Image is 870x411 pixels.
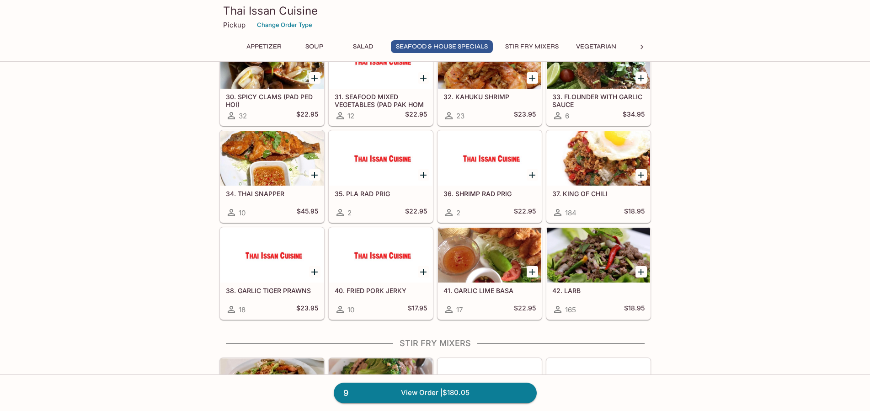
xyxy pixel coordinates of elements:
[220,227,324,320] a: 38. GARLIC TIGER PRAWNS18$23.95
[296,304,318,315] h5: $23.95
[527,72,538,84] button: Add 32. KAHUKU SHRIMP
[438,34,541,89] div: 32. KAHUKU SHRIMP
[456,305,463,314] span: 17
[629,40,670,53] button: Noodles
[253,18,316,32] button: Change Order Type
[334,383,537,403] a: 9View Order |$180.05
[443,190,536,197] h5: 36. SHRIMP RAD PRIG
[418,72,429,84] button: Add 31. SEAFOOD MIXED VEGETABLES (PAD PAK HOM MID)
[514,304,536,315] h5: $22.95
[624,207,645,218] h5: $18.95
[547,131,650,186] div: 37. KING OF CHILI
[635,169,647,181] button: Add 37. KING OF CHILI
[456,112,464,120] span: 23
[329,227,433,320] a: 40. FRIED PORK JERKY10$17.95
[347,112,354,120] span: 12
[552,287,645,294] h5: 42. LARB
[309,169,320,181] button: Add 34. THAI SNAPPER
[552,93,645,108] h5: 33. FLOUNDER WITH GARLIC SAUCE
[347,305,354,314] span: 10
[500,40,564,53] button: Stir Fry Mixers
[296,110,318,121] h5: $22.95
[443,287,536,294] h5: 41. GARLIC LIME BASA
[241,40,287,53] button: Appetizer
[624,304,645,315] h5: $18.95
[329,130,433,223] a: 35. PLA RAD PRIG2$22.95
[239,305,246,314] span: 18
[219,338,651,348] h4: Stir Fry Mixers
[418,169,429,181] button: Add 35. PLA RAD PRIG
[297,207,318,218] h5: $45.95
[405,110,427,121] h5: $22.95
[220,228,324,283] div: 38. GARLIC TIGER PRAWNS
[565,112,569,120] span: 6
[565,208,576,217] span: 184
[309,266,320,278] button: Add 38. GARLIC TIGER PRAWNS
[623,110,645,121] h5: $34.95
[220,131,324,186] div: 34. THAI SNAPPER
[338,387,354,400] span: 9
[546,130,651,223] a: 37. KING OF CHILI184$18.95
[552,190,645,197] h5: 37. KING OF CHILI
[514,110,536,121] h5: $23.95
[408,304,427,315] h5: $17.95
[226,287,318,294] h5: 38. GARLIC TIGER PRAWNS
[547,34,650,89] div: 33. FLOUNDER WITH GARLIC SAUCE
[418,266,429,278] button: Add 40. FRIED PORK JERKY
[405,207,427,218] h5: $22.95
[226,93,318,108] h5: 30. SPICY CLAMS (PAD PED HOI)
[527,169,538,181] button: Add 36. SHRIMP RAD PRIG
[347,208,352,217] span: 2
[438,130,542,223] a: 36. SHRIMP RAD PRIG2$22.95
[335,93,427,108] h5: 31. SEAFOOD MIXED VEGETABLES (PAD PAK HOM MID)
[635,72,647,84] button: Add 33. FLOUNDER WITH GARLIC SAUCE
[294,40,335,53] button: Soup
[335,190,427,197] h5: 35. PLA RAD PRIG
[329,131,432,186] div: 35. PLA RAD PRIG
[342,40,384,53] button: Salad
[226,190,318,197] h5: 34. THAI SNAPPER
[329,34,432,89] div: 31. SEAFOOD MIXED VEGETABLES (PAD PAK HOM MID)
[239,208,246,217] span: 10
[438,227,542,320] a: 41. GARLIC LIME BASA17$22.95
[546,227,651,320] a: 42. LARB165$18.95
[220,33,324,126] a: 30. SPICY CLAMS (PAD PED HOI)32$22.95
[514,207,536,218] h5: $22.95
[220,34,324,89] div: 30. SPICY CLAMS (PAD PED HOI)
[438,228,541,283] div: 41. GARLIC LIME BASA
[391,40,493,53] button: Seafood & House Specials
[635,266,647,278] button: Add 42. LARB
[239,112,247,120] span: 32
[309,72,320,84] button: Add 30. SPICY CLAMS (PAD PED HOI)
[335,287,427,294] h5: 40. FRIED PORK JERKY
[565,305,576,314] span: 165
[571,40,621,53] button: Vegetarian
[438,33,542,126] a: 32. KAHUKU SHRIMP23$23.95
[438,131,541,186] div: 36. SHRIMP RAD PRIG
[527,266,538,278] button: Add 41. GARLIC LIME BASA
[223,21,246,29] p: Pickup
[546,33,651,126] a: 33. FLOUNDER WITH GARLIC SAUCE6$34.95
[547,228,650,283] div: 42. LARB
[443,93,536,101] h5: 32. KAHUKU SHRIMP
[456,208,460,217] span: 2
[220,130,324,223] a: 34. THAI SNAPPER10$45.95
[329,228,432,283] div: 40. FRIED PORK JERKY
[329,33,433,126] a: 31. SEAFOOD MIXED VEGETABLES (PAD PAK HOM MID)12$22.95
[223,4,647,18] h3: Thai Issan Cuisine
